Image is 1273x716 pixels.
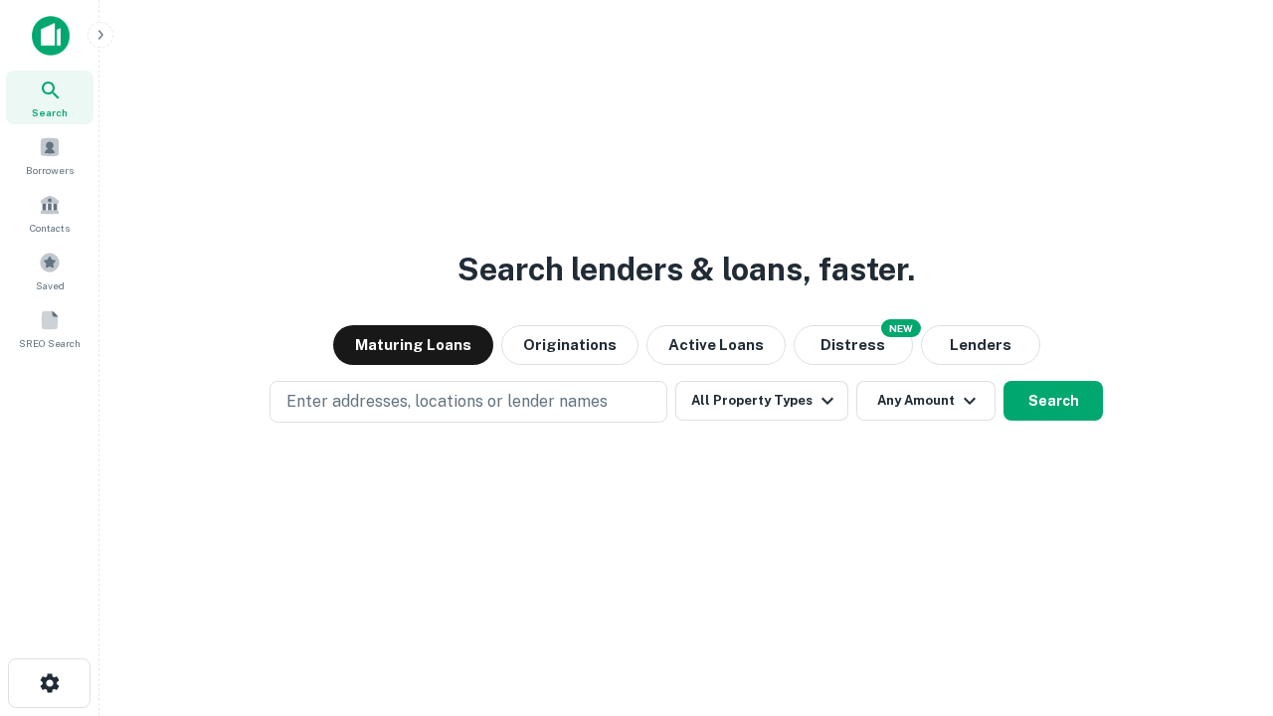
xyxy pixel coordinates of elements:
[6,186,93,240] a: Contacts
[457,246,915,293] h3: Search lenders & loans, faster.
[1003,381,1103,421] button: Search
[856,381,996,421] button: Any Amount
[881,319,921,337] div: NEW
[270,381,667,423] button: Enter addresses, locations or lender names
[36,277,65,293] span: Saved
[794,325,913,365] button: Search distressed loans with lien and other non-mortgage details.
[30,220,70,236] span: Contacts
[675,381,848,421] button: All Property Types
[6,301,93,355] a: SREO Search
[921,325,1040,365] button: Lenders
[333,325,493,365] button: Maturing Loans
[286,390,608,414] p: Enter addresses, locations or lender names
[26,162,74,178] span: Borrowers
[6,128,93,182] a: Borrowers
[19,335,81,351] span: SREO Search
[32,16,70,56] img: capitalize-icon.png
[6,71,93,124] a: Search
[646,325,786,365] button: Active Loans
[1174,557,1273,652] iframe: Chat Widget
[32,104,68,120] span: Search
[501,325,638,365] button: Originations
[6,244,93,297] a: Saved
